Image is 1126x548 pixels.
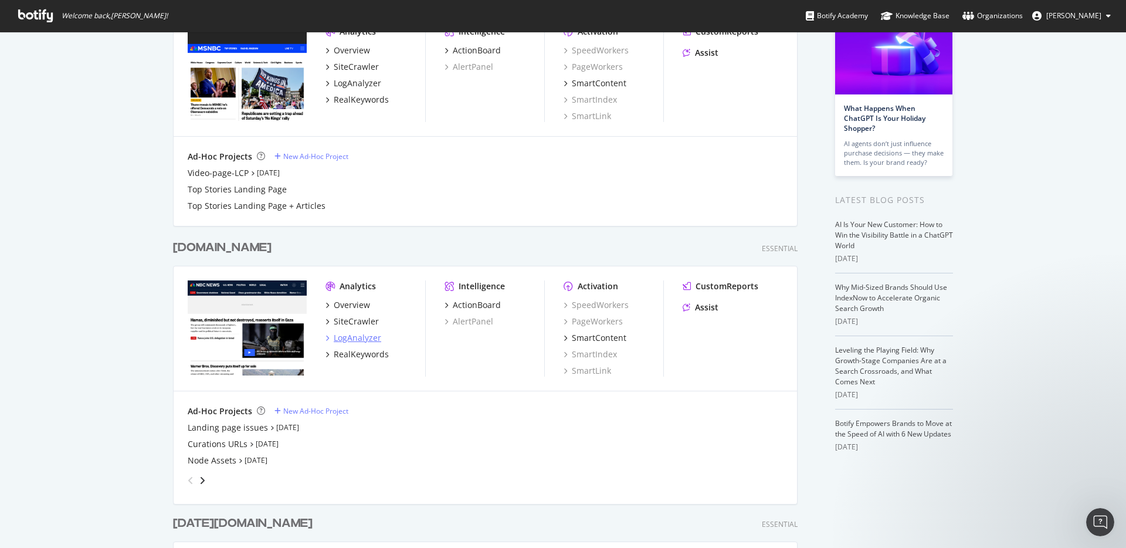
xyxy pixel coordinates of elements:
div: LogAnalyzer [334,332,381,344]
img: nbcnews.com [188,280,307,376]
a: SpeedWorkers [564,299,629,311]
a: Top Stories Landing Page + Articles [188,200,325,212]
div: Activation [578,280,618,292]
a: SmartIndex [564,94,617,106]
a: SmartContent [564,332,626,344]
div: SiteCrawler [334,61,379,73]
div: CustomReports [696,280,758,292]
a: PageWorkers [564,316,623,327]
a: AlertPanel [445,316,493,327]
div: [DATE][DOMAIN_NAME] [173,515,313,532]
a: LogAnalyzer [325,332,381,344]
a: ActionBoard [445,299,501,311]
a: AlertPanel [445,61,493,73]
div: Assist [695,47,718,59]
div: Knowledge Base [881,10,949,22]
div: [DATE] [835,442,953,452]
div: New Ad-Hoc Project [283,406,348,416]
div: Essential [762,519,798,529]
a: SmartIndex [564,349,617,360]
a: New Ad-Hoc Project [274,406,348,416]
a: Curations URLs [188,438,247,450]
div: Overview [334,299,370,311]
a: RealKeywords [325,349,389,360]
a: LogAnalyzer [325,77,381,89]
div: Overview [334,45,370,56]
div: [DATE] [835,390,953,400]
a: Overview [325,299,370,311]
div: PageWorkers [564,61,623,73]
div: Assist [695,302,718,313]
a: Landing page issues [188,422,268,434]
div: Latest Blog Posts [835,194,953,207]
a: New Ad-Hoc Project [274,151,348,161]
a: [DATE][DOMAIN_NAME] [173,515,317,532]
a: Assist [683,47,718,59]
a: Node Assets [188,455,236,466]
a: [DATE] [276,422,299,432]
a: What Happens When ChatGPT Is Your Holiday Shopper? [844,103,925,133]
a: [DATE] [245,455,267,465]
span: Steven Lent [1046,11,1101,21]
a: RealKeywords [325,94,389,106]
div: angle-right [198,475,206,486]
div: SiteCrawler [334,316,379,327]
a: [DATE] [257,168,280,178]
a: Leveling the Playing Field: Why Growth-Stage Companies Are at a Search Crossroads, and What Comes... [835,345,947,387]
div: Ad-Hoc Projects [188,405,252,417]
iframe: Intercom live chat [1086,508,1114,536]
a: SmartLink [564,110,611,122]
img: msnbc.com [188,26,307,121]
div: [DOMAIN_NAME] [173,239,272,256]
a: AI Is Your New Customer: How to Win the Visibility Battle in a ChatGPT World [835,219,953,251]
div: Ad-Hoc Projects [188,151,252,163]
div: SmartContent [572,332,626,344]
a: Why Mid-Sized Brands Should Use IndexNow to Accelerate Organic Search Growth [835,282,947,313]
a: SmartLink [564,365,611,377]
div: RealKeywords [334,94,389,106]
a: Video-page-LCP [188,167,249,179]
div: [DATE] [835,253,953,264]
a: [DOMAIN_NAME] [173,239,276,256]
a: SpeedWorkers [564,45,629,56]
button: [PERSON_NAME] [1023,6,1120,25]
a: CustomReports [683,280,758,292]
div: [DATE] [835,316,953,327]
div: Analytics [340,280,376,292]
img: What Happens When ChatGPT Is Your Holiday Shopper? [835,1,952,94]
div: Intelligence [459,280,505,292]
div: SmartContent [572,77,626,89]
div: ActionBoard [453,299,501,311]
div: RealKeywords [334,349,389,360]
a: Assist [683,302,718,313]
a: Top Stories Landing Page [188,184,287,195]
span: Welcome back, [PERSON_NAME] ! [62,11,168,21]
div: Organizations [962,10,1023,22]
a: SiteCrawler [325,316,379,327]
div: New Ad-Hoc Project [283,151,348,161]
div: AI agents don’t just influence purchase decisions — they make them. Is your brand ready? [844,139,944,167]
a: SmartContent [564,77,626,89]
div: Botify Academy [806,10,868,22]
div: ActionBoard [453,45,501,56]
div: angle-left [183,471,198,490]
a: SiteCrawler [325,61,379,73]
a: [DATE] [256,439,279,449]
div: LogAnalyzer [334,77,381,89]
a: Overview [325,45,370,56]
a: ActionBoard [445,45,501,56]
